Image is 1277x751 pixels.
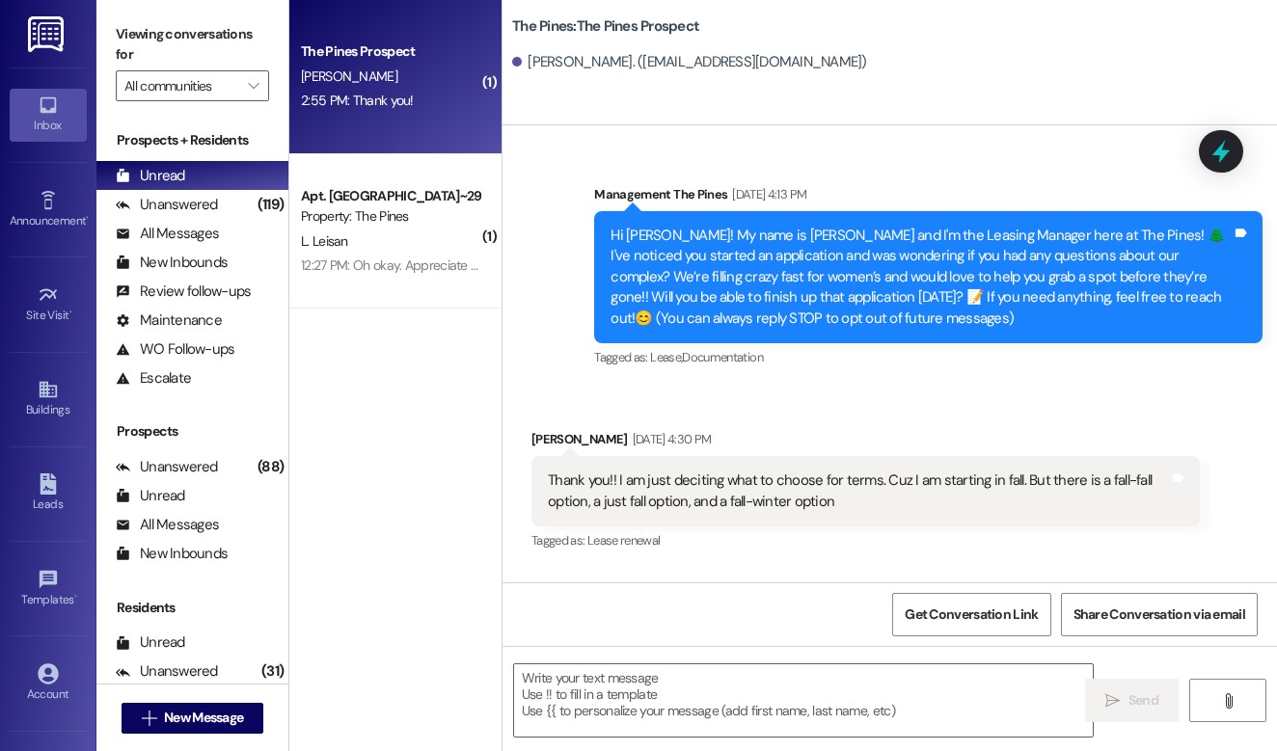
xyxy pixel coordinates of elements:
[116,368,191,389] div: Escalate
[86,211,89,225] span: •
[116,310,222,331] div: Maintenance
[116,544,228,564] div: New Inbounds
[512,16,699,37] b: The Pines: The Pines Prospect
[531,429,1200,456] div: [PERSON_NAME]
[10,89,87,141] a: Inbox
[512,52,867,72] div: [PERSON_NAME]. ([EMAIL_ADDRESS][DOMAIN_NAME])
[1105,693,1120,709] i: 
[594,343,1263,371] div: Tagged as:
[257,657,288,686] div: (31)
[69,306,72,319] span: •
[116,166,185,186] div: Unread
[301,206,479,227] div: Property: The Pines
[116,457,218,477] div: Unanswered
[116,515,219,535] div: All Messages
[248,78,258,94] i: 
[116,253,228,273] div: New Inbounds
[1221,693,1236,709] i: 
[116,224,219,244] div: All Messages
[96,130,288,150] div: Prospects + Residents
[301,186,479,206] div: Apt. [GEOGRAPHIC_DATA]~29~D, 1 The Pines (Men's) South
[116,486,185,506] div: Unread
[10,657,87,710] a: Account
[905,604,1038,625] span: Get Conversation Link
[1073,604,1245,625] span: Share Conversation via email
[1061,593,1258,636] button: Share Conversation via email
[682,349,763,365] span: Documentation
[301,232,348,250] span: L. Leisan
[10,468,87,520] a: Leads
[124,70,238,101] input: All communities
[122,703,264,734] button: New Message
[96,421,288,442] div: Prospects
[142,711,156,726] i: 
[727,184,806,204] div: [DATE] 4:13 PM
[1128,690,1158,711] span: Send
[531,526,1200,554] div: Tagged as:
[74,590,77,603] span: •
[164,708,243,728] span: New Message
[1085,679,1179,722] button: Send
[650,349,682,365] span: Lease ,
[892,593,1050,636] button: Get Conversation Link
[10,563,87,615] a: Templates •
[301,41,479,62] div: The Pines Prospect
[253,190,288,220] div: (119)
[301,67,397,85] span: [PERSON_NAME]
[301,92,414,109] div: 2:55 PM: Thank you!
[10,373,87,425] a: Buildings
[10,279,87,331] a: Site Visit •
[253,452,288,482] div: (88)
[548,470,1169,512] div: Thank you!! I am just deciting what to choose for terms. Cuz I am starting in fall. But there is ...
[587,532,661,549] span: Lease renewal
[116,19,269,70] label: Viewing conversations for
[116,339,234,360] div: WO Follow-ups
[28,16,68,52] img: ResiDesk Logo
[116,282,251,302] div: Review follow-ups
[301,256,1228,274] div: 12:27 PM: Oh okay. Appreciate it Sir. By the way do you have my address? If not it's : [STREET_AD...
[116,195,218,215] div: Unanswered
[116,661,218,682] div: Unanswered
[594,184,1263,211] div: Management The Pines
[116,632,185,653] div: Unread
[628,429,712,449] div: [DATE] 4:30 PM
[96,598,288,618] div: Residents
[611,226,1232,329] div: Hi [PERSON_NAME]! My name is [PERSON_NAME] and I'm the Leasing Manager here at The Pines! 🌲 I've ...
